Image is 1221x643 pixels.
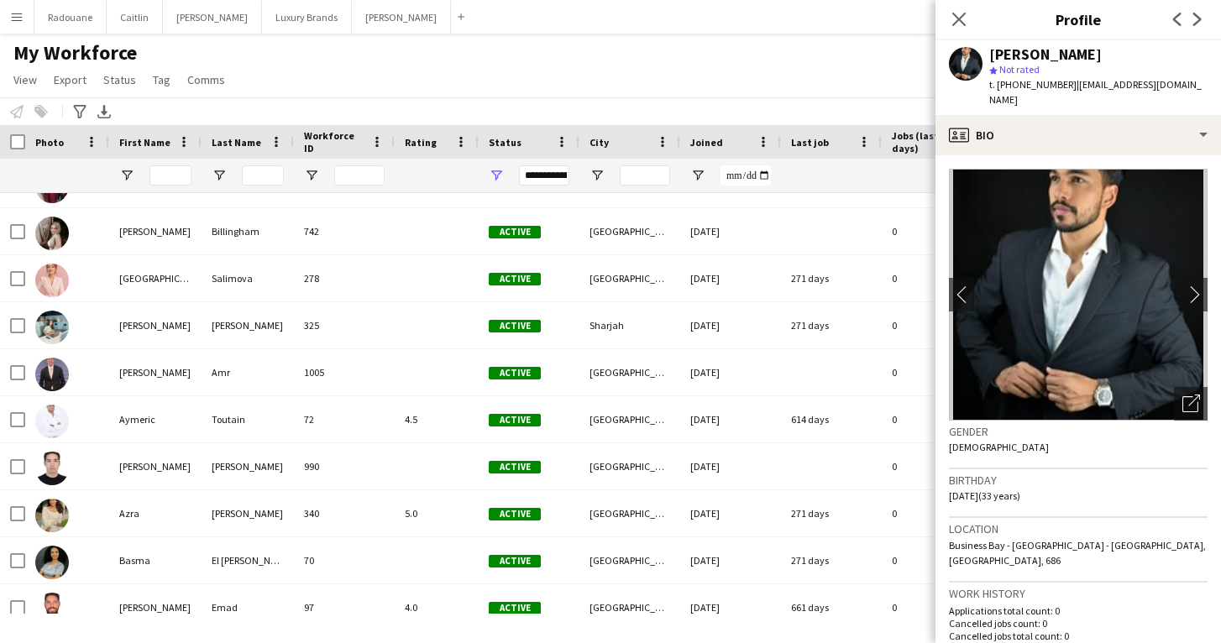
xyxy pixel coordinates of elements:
[35,593,69,626] img: Bassam Emad
[680,349,781,395] div: [DATE]
[35,311,69,344] img: Aya Cheaito
[882,396,991,442] div: 0
[680,490,781,536] div: [DATE]
[882,208,991,254] div: 0
[294,443,395,489] div: 990
[882,584,991,630] div: 0
[949,424,1208,439] h3: Gender
[882,302,991,348] div: 0
[294,208,395,254] div: 742
[620,165,670,186] input: City Filter Input
[35,136,64,149] span: Photo
[949,441,1049,453] span: [DEMOGRAPHIC_DATA]
[395,396,479,442] div: 4.5
[119,136,170,149] span: First Name
[882,443,991,489] div: 0
[949,630,1208,642] p: Cancelled jobs total count: 0
[146,69,177,91] a: Tag
[680,208,781,254] div: [DATE]
[690,168,705,183] button: Open Filter Menu
[935,115,1221,155] div: Bio
[949,473,1208,488] h3: Birthday
[882,490,991,536] div: 0
[949,169,1208,421] img: Crew avatar or photo
[882,255,991,301] div: 0
[489,320,541,332] span: Active
[94,102,114,122] app-action-btn: Export XLSX
[242,165,284,186] input: Last Name Filter Input
[149,165,191,186] input: First Name Filter Input
[35,546,69,579] img: Basma El Habashy
[181,69,232,91] a: Comms
[1174,387,1208,421] div: Open photos pop-in
[781,490,882,536] div: 271 days
[949,521,1208,536] h3: Location
[34,1,107,34] button: Radouane
[109,584,202,630] div: [PERSON_NAME]
[109,537,202,583] div: Basma
[13,72,37,87] span: View
[579,208,680,254] div: [GEOGRAPHIC_DATA]
[54,72,86,87] span: Export
[949,586,1208,601] h3: Work history
[294,349,395,395] div: 1005
[690,136,723,149] span: Joined
[35,358,69,391] img: Ayman Amr
[202,584,294,630] div: Emad
[989,78,1077,91] span: t. [PHONE_NUMBER]
[989,47,1102,62] div: [PERSON_NAME]
[97,69,143,91] a: Status
[579,302,680,348] div: Sharjah
[489,508,541,520] span: Active
[294,255,395,301] div: 278
[304,168,319,183] button: Open Filter Menu
[7,69,44,91] a: View
[791,136,829,149] span: Last job
[680,396,781,442] div: [DATE]
[999,63,1040,76] span: Not rated
[489,168,504,183] button: Open Filter Menu
[489,461,541,473] span: Active
[334,165,385,186] input: Workforce ID Filter Input
[35,499,69,532] img: Azra Imtiyaz
[119,168,134,183] button: Open Filter Menu
[579,537,680,583] div: [GEOGRAPHIC_DATA]
[202,302,294,348] div: [PERSON_NAME]
[489,136,521,149] span: Status
[212,136,261,149] span: Last Name
[781,302,882,348] div: 271 days
[47,69,93,91] a: Export
[294,302,395,348] div: 325
[35,405,69,438] img: Aymeric Toutain
[13,40,137,65] span: My Workforce
[489,273,541,285] span: Active
[590,168,605,183] button: Open Filter Menu
[109,208,202,254] div: [PERSON_NAME]
[949,604,1208,617] p: Applications total count: 0
[590,136,609,149] span: City
[579,443,680,489] div: [GEOGRAPHIC_DATA]
[294,584,395,630] div: 97
[107,1,163,34] button: Caitlin
[489,414,541,426] span: Active
[781,584,882,630] div: 661 days
[489,226,541,238] span: Active
[153,72,170,87] span: Tag
[935,8,1221,30] h3: Profile
[680,443,781,489] div: [DATE]
[680,584,781,630] div: [DATE]
[212,168,227,183] button: Open Filter Menu
[989,78,1202,106] span: | [EMAIL_ADDRESS][DOMAIN_NAME]
[262,1,352,34] button: Luxury Brands
[294,490,395,536] div: 340
[882,537,991,583] div: 0
[781,537,882,583] div: 271 days
[109,255,202,301] div: [GEOGRAPHIC_DATA]
[35,452,69,485] img: Azad Baig Sultan Hussain
[35,217,69,250] img: Ashley Billingham
[949,539,1206,567] span: Business Bay - [GEOGRAPHIC_DATA] - [GEOGRAPHIC_DATA], [GEOGRAPHIC_DATA], 686
[103,72,136,87] span: Status
[202,443,294,489] div: [PERSON_NAME]
[489,602,541,614] span: Active
[579,349,680,395] div: [GEOGRAPHIC_DATA]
